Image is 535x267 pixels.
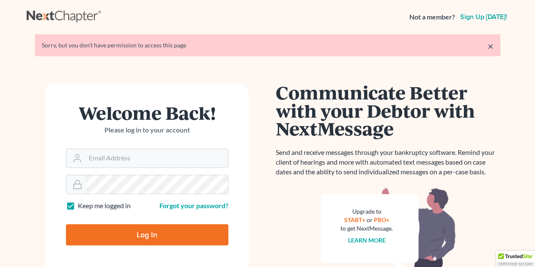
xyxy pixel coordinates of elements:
[458,14,509,20] a: Sign up [DATE]!
[276,148,500,177] p: Send and receive messages through your bankruptcy software. Remind your client of hearings and mo...
[42,41,494,50] div: Sorry, but you don't have permission to access this page
[85,149,228,168] input: Email Address
[66,125,228,135] p: Please log in to your account
[341,224,393,233] div: to get NextMessage.
[344,216,365,223] a: START+
[409,12,455,22] strong: Not a member?
[66,224,228,245] input: Log In
[78,201,131,211] label: Keep me logged in
[66,104,228,122] h1: Welcome Back!
[159,201,228,209] a: Forgot your password?
[374,216,390,223] a: PRO+
[496,251,535,267] div: TrustedSite Certified
[488,41,494,51] a: ×
[348,237,386,244] a: Learn more
[276,83,500,138] h1: Communicate Better with your Debtor with NextMessage
[367,216,373,223] span: or
[341,207,393,216] div: Upgrade to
